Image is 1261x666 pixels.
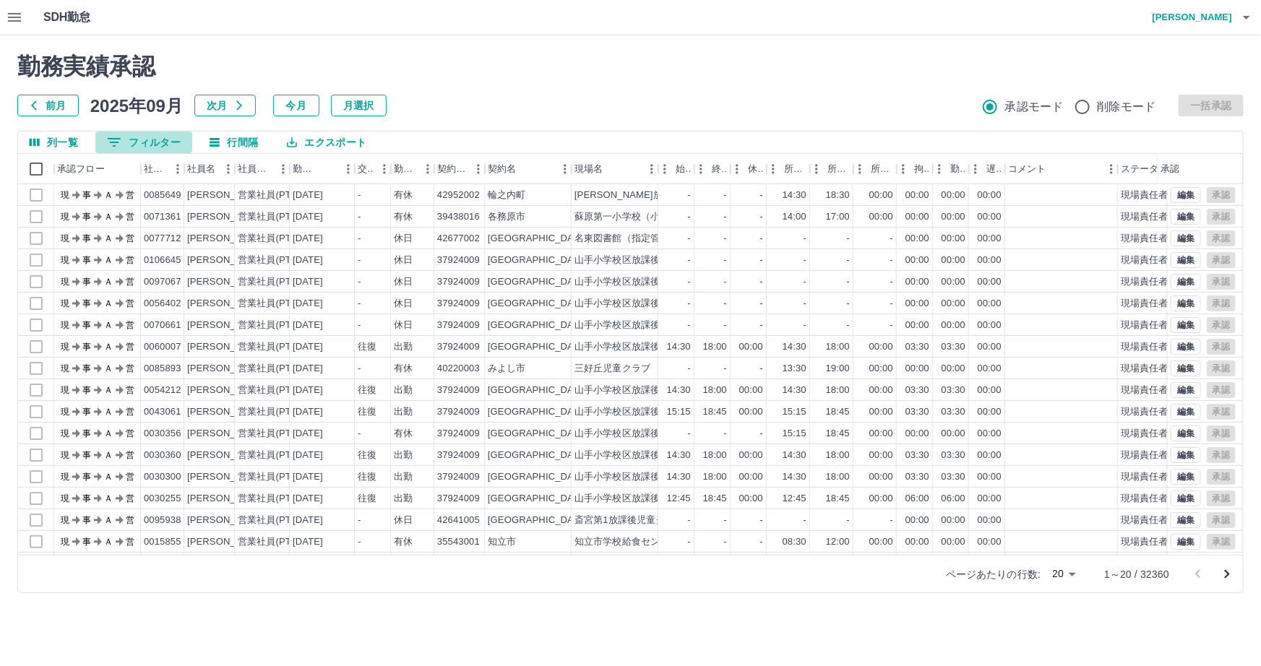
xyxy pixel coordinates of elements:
div: 終業 [712,154,728,184]
div: - [688,210,691,224]
div: [PERSON_NAME]放課後児童教室 [574,189,720,202]
div: 14:30 [783,340,806,354]
div: 00:00 [869,362,893,376]
button: 編集 [1171,317,1201,333]
text: 事 [82,255,91,265]
div: - [358,319,361,332]
div: 勤務日 [290,154,355,184]
button: 次のページへ [1213,560,1241,589]
div: 名東図書館（指定管理） [574,232,679,246]
text: Ａ [104,212,113,222]
div: 休日 [394,275,413,289]
div: 0106645 [144,254,181,267]
div: 0097067 [144,275,181,289]
div: 0060007 [144,340,181,354]
button: 編集 [1171,534,1201,550]
div: [PERSON_NAME] [187,319,266,332]
text: 現 [61,320,69,330]
text: 営 [126,190,134,200]
div: 00:00 [905,232,929,246]
button: 月選択 [331,95,387,116]
div: 有休 [394,189,413,202]
div: 03:30 [905,340,929,354]
div: 契約名 [485,154,572,184]
div: 休憩 [731,154,767,184]
div: 37924009 [437,340,480,354]
div: - [688,297,691,311]
div: [DATE] [293,275,323,289]
div: 往復 [358,384,376,397]
h2: 勤務実績承認 [17,53,1244,80]
text: 現 [61,255,69,265]
div: [DATE] [293,254,323,267]
text: 事 [82,298,91,308]
div: - [724,189,727,202]
div: [PERSON_NAME] [187,189,266,202]
text: Ａ [104,320,113,330]
div: - [358,232,361,246]
div: - [358,362,361,376]
div: 休日 [394,232,413,246]
div: 00:00 [905,254,929,267]
button: メニュー [374,158,395,180]
button: 編集 [1171,447,1201,463]
div: 17:00 [826,210,850,224]
div: [DATE] [293,297,323,311]
div: 現場責任者承認待 [1121,319,1197,332]
div: 42952002 [437,189,480,202]
div: 契約コード [437,154,468,184]
button: 編集 [1171,295,1201,311]
div: 0085893 [144,362,181,376]
div: 現場名 [572,154,658,184]
div: 14:00 [783,210,806,224]
div: - [847,232,850,246]
div: [GEOGRAPHIC_DATA][PERSON_NAME] [488,384,666,397]
text: 営 [126,298,134,308]
div: 休日 [394,297,413,311]
button: 前月 [17,95,79,116]
text: 事 [82,277,91,287]
div: 山手小学校区放課後児童クラブ [574,275,707,289]
button: フィルター表示 [95,131,192,153]
div: 現場責任者承認待 [1121,297,1197,311]
div: 00:00 [942,210,965,224]
text: Ａ [104,342,113,352]
button: メニュー [554,158,576,180]
div: 現場責任者承認待 [1121,189,1197,202]
div: ステータス [1121,154,1169,184]
button: 編集 [1171,209,1201,225]
div: 18:00 [703,340,727,354]
div: 00:00 [905,189,929,202]
div: 勤務 [933,154,969,184]
div: 0071361 [144,210,181,224]
div: 蘇原第一小学校（小学校内）放課後児童クラブ [574,210,774,224]
text: 事 [82,233,91,243]
div: - [804,275,806,289]
div: 山手小学校区放課後児童クラブ [574,254,707,267]
text: 営 [126,277,134,287]
div: 社員名 [184,154,235,184]
text: 事 [82,212,91,222]
button: メニュー [468,158,489,180]
h5: 2025年09月 [90,95,183,116]
div: 18:30 [826,189,850,202]
div: - [890,297,893,311]
div: 00:00 [978,319,1002,332]
div: [GEOGRAPHIC_DATA][PERSON_NAME] [488,275,666,289]
text: 現 [61,363,69,373]
button: 編集 [1171,274,1201,290]
button: 今月 [273,95,319,116]
div: 現場責任者承認待 [1121,254,1197,267]
div: 勤務区分 [391,154,434,184]
div: 00:00 [869,210,893,224]
div: - [724,232,727,246]
div: - [760,275,763,289]
div: - [890,319,893,332]
div: 勤務 [950,154,966,184]
button: ソート [317,159,337,179]
div: 承認フロー [54,154,141,184]
button: 次月 [194,95,256,116]
div: - [890,254,893,267]
div: - [804,232,806,246]
div: 0077712 [144,232,181,246]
